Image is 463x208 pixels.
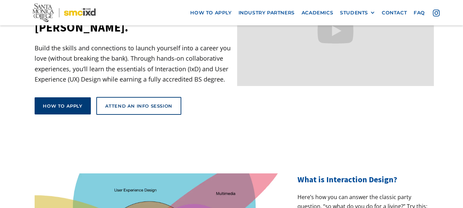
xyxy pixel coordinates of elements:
[35,97,90,114] a: How to apply
[105,103,172,109] div: Attend an Info Session
[340,10,368,15] div: STUDENTS
[96,97,181,115] a: Attend an Info Session
[410,6,428,19] a: faq
[298,6,337,19] a: Academics
[33,3,96,22] img: Santa Monica College - SMC IxD logo
[235,6,298,19] a: industry partners
[297,173,428,186] h2: What is Interaction Design?
[187,6,235,19] a: how to apply
[433,9,440,16] img: icon - instagram
[35,43,231,85] p: Build the skills and connections to launch yourself into a career you love (without breaking the ...
[340,10,375,15] div: STUDENTS
[378,6,410,19] a: contact
[43,103,82,109] div: How to apply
